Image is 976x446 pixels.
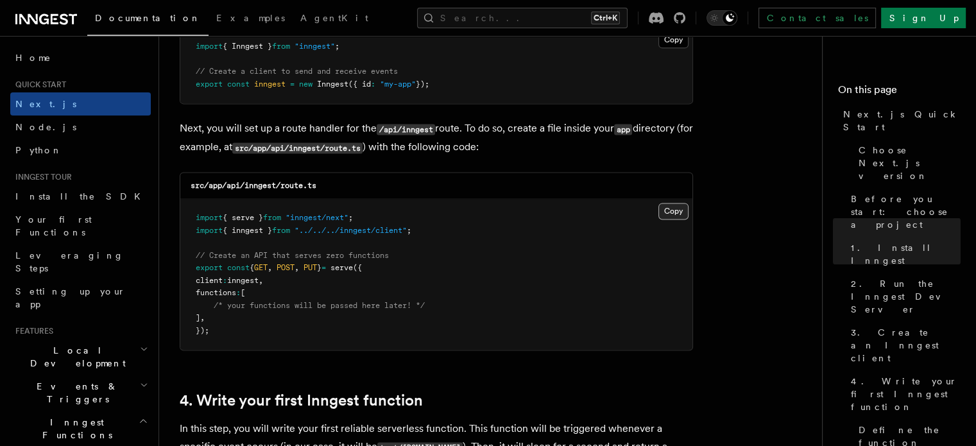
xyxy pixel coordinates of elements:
span: 1. Install Inngest [851,241,961,267]
a: Install the SDK [10,185,151,208]
span: Setting up your app [15,286,126,309]
span: Next.js Quick Start [843,108,961,133]
a: Documentation [87,4,209,36]
span: Your first Functions [15,214,92,237]
a: AgentKit [293,4,376,35]
span: Inngest tour [10,172,72,182]
span: from [272,42,290,51]
a: Choose Next.js version [853,139,961,187]
span: "inngest" [295,42,335,51]
code: /api/inngest [377,124,435,135]
a: Before you start: choose a project [846,187,961,236]
button: Copy [658,31,689,48]
span: Documentation [95,13,201,23]
span: export [196,80,223,89]
kbd: Ctrl+K [591,12,620,24]
a: 1. Install Inngest [846,236,961,272]
a: Examples [209,4,293,35]
span: = [290,80,295,89]
a: 3. Create an Inngest client [846,321,961,370]
span: Home [15,51,51,64]
span: import [196,226,223,235]
button: Events & Triggers [10,375,151,411]
a: Home [10,46,151,69]
a: Python [10,139,151,162]
span: { inngest } [223,226,272,235]
span: import [196,213,223,222]
span: import [196,42,223,51]
span: Quick start [10,80,66,90]
span: functions [196,288,236,297]
span: from [263,213,281,222]
span: new [299,80,312,89]
code: src/app/api/inngest/route.ts [191,181,316,190]
span: : [236,288,241,297]
button: Local Development [10,339,151,375]
span: : [371,80,375,89]
span: Inngest [317,80,348,89]
span: "my-app" [380,80,416,89]
button: Search...Ctrl+K [417,8,628,28]
span: POST [277,263,295,272]
span: ({ id [348,80,371,89]
span: ; [348,213,353,222]
a: Setting up your app [10,280,151,316]
span: Choose Next.js version [859,144,961,182]
span: { [250,263,254,272]
span: // Create a client to send and receive events [196,67,398,76]
span: : [223,276,227,285]
span: Next.js [15,99,76,109]
p: Next, you will set up a route handler for the route. To do so, create a file inside your director... [180,119,693,157]
span: ] [196,313,200,322]
span: AgentKit [300,13,368,23]
span: Events & Triggers [10,380,140,406]
span: inngest [254,80,286,89]
span: serve [330,263,353,272]
code: app [614,124,632,135]
code: src/app/api/inngest/route.ts [232,142,363,153]
span: { Inngest } [223,42,272,51]
span: client [196,276,223,285]
span: Install the SDK [15,191,148,202]
h4: On this page [838,82,961,103]
button: Toggle dark mode [706,10,737,26]
a: 2. Run the Inngest Dev Server [846,272,961,321]
a: 4. Write your first Inngest function [846,370,961,418]
span: = [321,263,326,272]
a: Your first Functions [10,208,151,244]
span: ; [335,42,339,51]
span: ({ [353,263,362,272]
a: Contact sales [758,8,876,28]
span: Inngest Functions [10,416,139,442]
span: { serve } [223,213,263,222]
a: Node.js [10,116,151,139]
button: Copy [658,203,689,219]
span: ; [407,226,411,235]
span: /* your functions will be passed here later! */ [214,301,425,310]
span: , [295,263,299,272]
span: // Create an API that serves zero functions [196,251,389,260]
span: "../../../inngest/client" [295,226,407,235]
span: , [259,276,263,285]
span: GET [254,263,268,272]
span: inngest [227,276,259,285]
span: Leveraging Steps [15,250,124,273]
span: Python [15,145,62,155]
span: from [272,226,290,235]
span: Local Development [10,344,140,370]
a: Next.js [10,92,151,116]
a: 4. Write your first Inngest function [180,391,423,409]
span: Examples [216,13,285,23]
span: Node.js [15,122,76,132]
a: Leveraging Steps [10,244,151,280]
span: PUT [304,263,317,272]
span: } [317,263,321,272]
span: , [200,313,205,322]
span: }); [196,326,209,335]
span: const [227,80,250,89]
span: [ [241,288,245,297]
span: }); [416,80,429,89]
span: , [268,263,272,272]
span: export [196,263,223,272]
span: 3. Create an Inngest client [851,326,961,365]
